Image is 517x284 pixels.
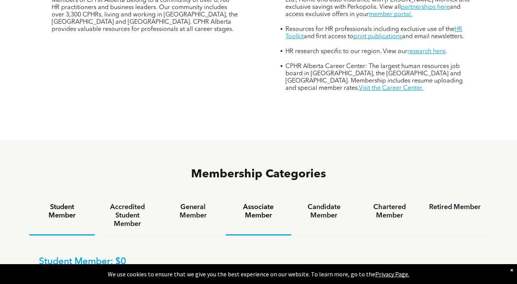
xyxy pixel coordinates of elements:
[510,266,513,274] div: Dismiss notification
[429,203,481,211] h4: Retired Member
[402,34,464,40] span: and email newsletters.
[39,256,478,268] p: Student Member: $0
[191,169,326,180] span: Membership Categories
[233,203,284,220] h4: Associate Member
[102,203,153,228] h4: Accredited Student Member
[369,11,412,18] a: member portal.
[359,85,423,91] a: Visit the Career Center.
[353,34,402,40] a: print publications
[167,203,219,220] h4: General Member
[285,49,407,55] span: HR research specific to our region. View our
[364,203,415,220] h4: Chartered Member
[285,26,454,32] span: Resources for HR professionals including exclusive use of the
[304,34,353,40] span: and first access to
[446,49,447,55] span: .
[375,270,409,278] a: Privacy Page.
[407,49,446,55] a: research here
[285,63,463,91] span: CPHR Alberta Career Center: The largest human resources job board in [GEOGRAPHIC_DATA], the [GEOG...
[401,4,450,10] a: partnerships here
[36,203,88,220] h4: Student Member
[298,203,350,220] h4: Candidate Member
